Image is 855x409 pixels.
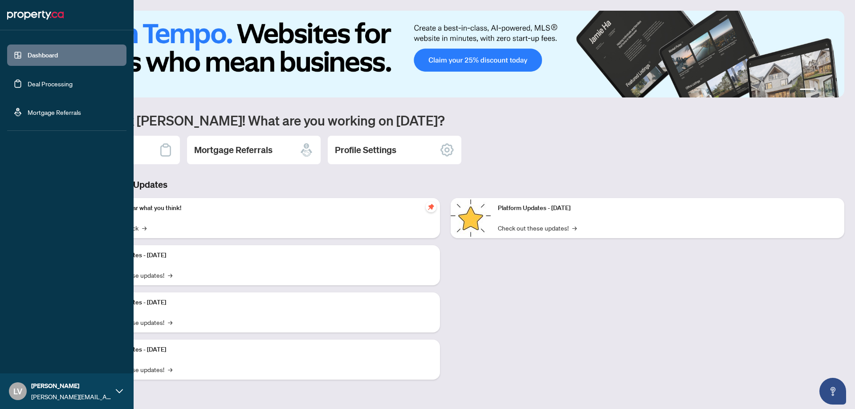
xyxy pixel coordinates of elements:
span: → [168,364,172,374]
span: LV [13,385,22,397]
img: Slide 0 [46,11,844,97]
h1: Welcome back [PERSON_NAME]! What are you working on [DATE]? [46,112,844,129]
span: [PERSON_NAME] [31,381,111,391]
a: Dashboard [28,51,58,59]
button: 4 [832,89,835,92]
p: We want to hear what you think! [94,203,433,213]
a: Check out these updates!→ [498,223,577,233]
img: logo [7,8,64,22]
img: Platform Updates - June 23, 2025 [451,198,491,238]
p: Platform Updates - [DATE] [94,345,433,355]
span: → [168,270,172,280]
h2: Profile Settings [335,144,396,156]
span: pushpin [426,202,436,212]
a: Mortgage Referrals [28,108,81,116]
button: 2 [818,89,821,92]
button: 1 [800,89,814,92]
h3: Brokerage & Industry Updates [46,178,844,191]
button: 3 [825,89,828,92]
span: [PERSON_NAME][EMAIL_ADDRESS][DOMAIN_NAME] [31,392,111,401]
p: Platform Updates - [DATE] [94,251,433,260]
span: → [142,223,147,233]
a: Deal Processing [28,80,73,88]
p: Platform Updates - [DATE] [94,298,433,308]
span: → [168,317,172,327]
span: → [572,223,577,233]
p: Platform Updates - [DATE] [498,203,837,213]
button: Open asap [819,378,846,405]
h2: Mortgage Referrals [194,144,273,156]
